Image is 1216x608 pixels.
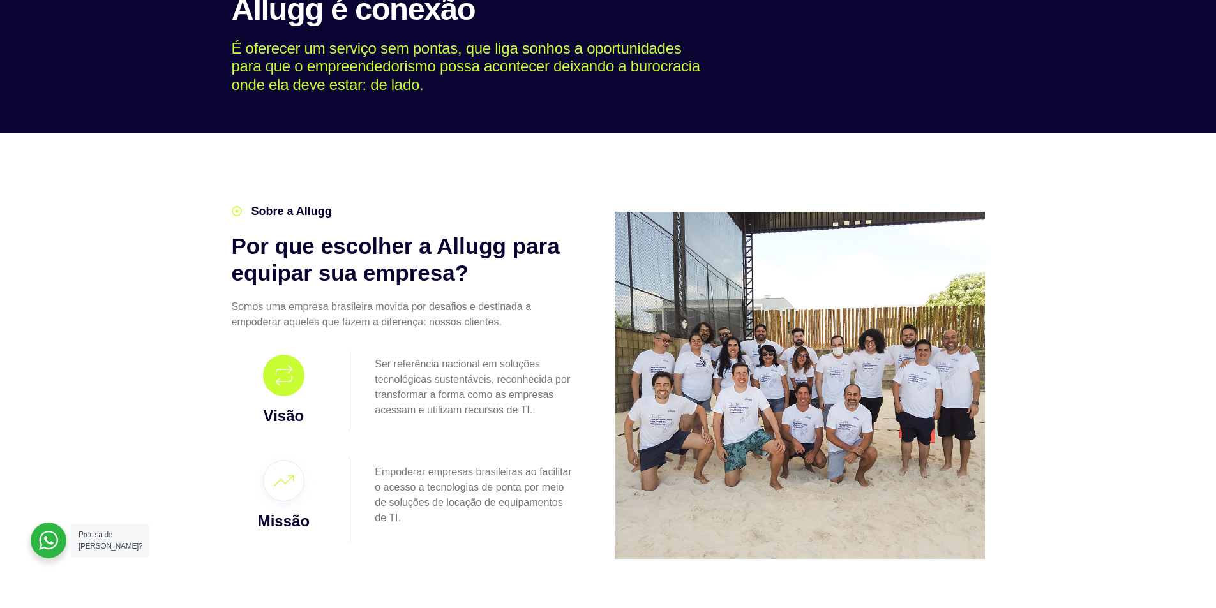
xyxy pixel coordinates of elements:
span: Empoderar empresas brasileiras ao facilitar o acesso a tecnologias de ponta por meio de soluções ... [375,466,572,523]
div: Widget de chat [1152,547,1216,608]
h3: Missão [235,510,333,533]
h3: Visão [235,404,333,427]
h2: Por que escolher a Allugg para equipar sua empresa? [232,233,576,286]
span: . [532,404,535,415]
span: Precisa de [PERSON_NAME]? [79,530,142,551]
iframe: Chat Widget [1152,547,1216,608]
p: Somos uma empresa brasileira movida por desafios e destinada a empoderar aqueles que fazem a dife... [232,299,576,330]
p: É oferecer um serviço sem pontas, que liga sonhos a oportunidades para que o empreendedorismo pos... [232,40,966,94]
span: Sobre a Allugg [248,203,332,220]
span: Ser referência nacional em soluções tecnológicas sustentáveis, reconhecida por transformar a form... [375,359,570,415]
